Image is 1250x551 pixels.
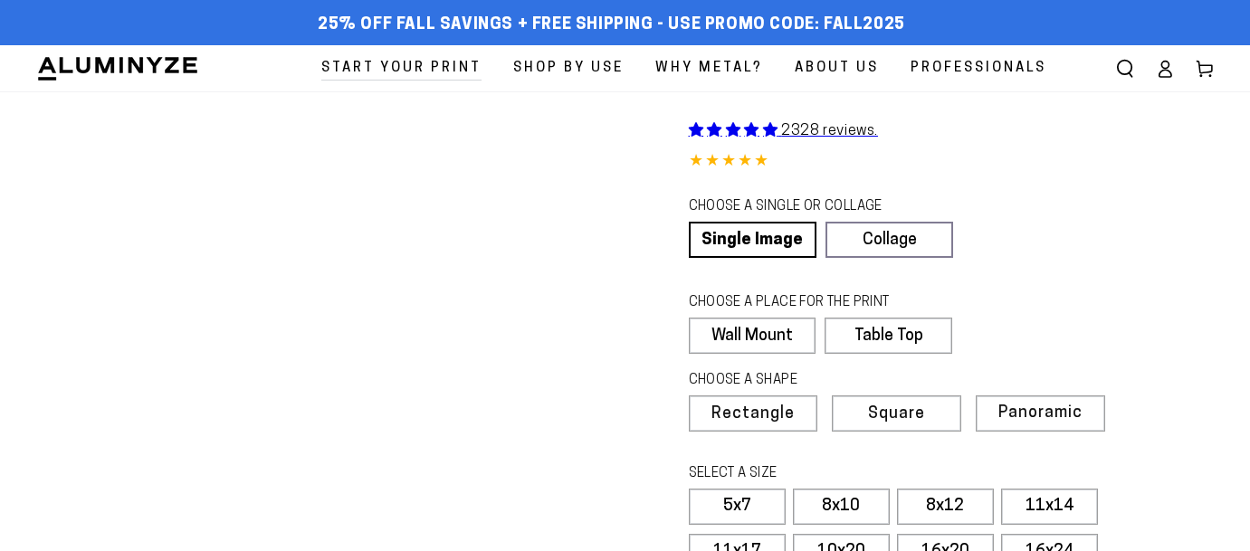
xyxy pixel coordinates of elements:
[513,56,624,81] span: Shop By Use
[689,464,997,484] legend: SELECT A SIZE
[998,404,1083,422] span: Panoramic
[500,45,637,91] a: Shop By Use
[825,222,953,258] a: Collage
[897,489,994,525] label: 8x12
[911,56,1046,81] span: Professionals
[36,55,199,82] img: Aluminyze
[318,15,905,35] span: 25% off FALL Savings + Free Shipping - Use Promo Code: FALL2025
[1105,49,1145,89] summary: Search our site
[711,406,795,423] span: Rectangle
[897,45,1060,91] a: Professionals
[321,56,482,81] span: Start Your Print
[689,293,936,313] legend: CHOOSE A PLACE FOR THE PRINT
[308,45,495,91] a: Start Your Print
[781,45,892,91] a: About Us
[689,371,939,391] legend: CHOOSE A SHAPE
[689,318,816,354] label: Wall Mount
[793,489,890,525] label: 8x10
[825,318,952,354] label: Table Top
[642,45,777,91] a: Why Metal?
[689,489,786,525] label: 5x7
[689,222,816,258] a: Single Image
[781,124,878,138] span: 2328 reviews.
[795,56,879,81] span: About Us
[689,149,1215,176] div: 4.85 out of 5.0 stars
[655,56,763,81] span: Why Metal?
[689,124,878,138] a: 2328 reviews.
[1001,489,1098,525] label: 11x14
[868,406,925,423] span: Square
[689,197,937,217] legend: CHOOSE A SINGLE OR COLLAGE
